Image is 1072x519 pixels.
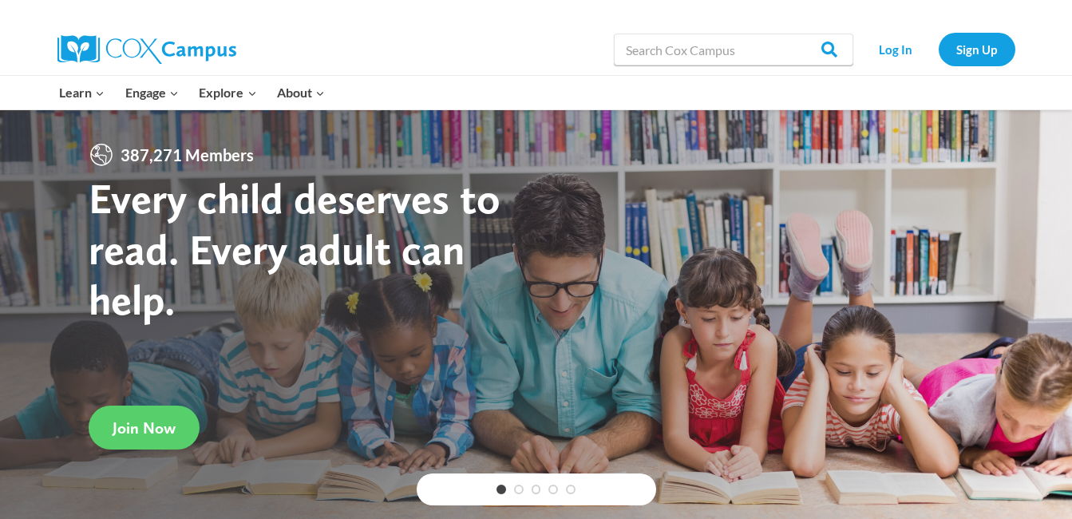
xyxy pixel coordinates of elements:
a: 3 [532,485,541,494]
a: Join Now [89,406,200,450]
span: About [277,82,325,103]
a: Log In [861,33,931,65]
span: Explore [199,82,256,103]
input: Search Cox Campus [614,34,853,65]
a: 2 [514,485,524,494]
nav: Secondary Navigation [861,33,1015,65]
span: Join Now [113,418,176,438]
a: 1 [496,485,506,494]
span: Learn [59,82,105,103]
nav: Primary Navigation [49,76,335,109]
strong: Every child deserves to read. Every adult can help. [89,172,500,325]
img: Cox Campus [57,35,236,64]
span: Engage [125,82,179,103]
a: 4 [548,485,558,494]
a: Sign Up [939,33,1015,65]
span: 387,271 Members [114,142,260,168]
a: 5 [566,485,576,494]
